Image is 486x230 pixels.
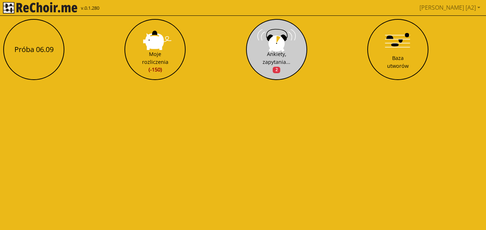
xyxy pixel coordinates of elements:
div: Moje rozliczenia [142,50,168,74]
a: [PERSON_NAME] [A2] [417,0,483,15]
img: rekłajer mi [3,2,77,14]
span: (-150) [142,66,168,74]
div: Ankiety, zapytania... [263,50,290,74]
div: Baza utworów [387,54,409,70]
button: Moje rozliczenia(-150) [124,19,186,80]
span: 2 [273,67,280,73]
span: v.0.1.280 [81,5,99,12]
button: Ankiety, zapytania...2 [246,19,307,80]
button: Baza utworów [367,19,428,80]
button: Próba 06.09 [3,19,64,80]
